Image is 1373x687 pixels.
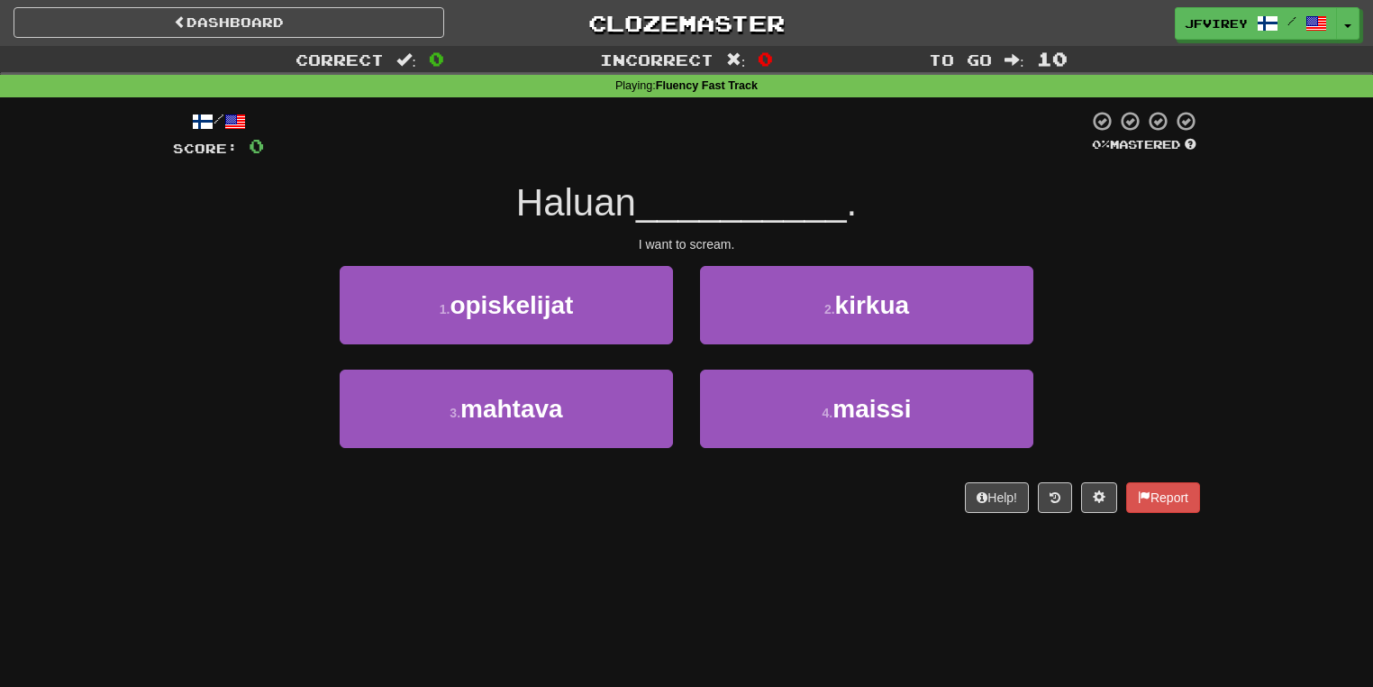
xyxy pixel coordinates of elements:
span: jfvirey [1185,15,1248,32]
div: / [173,110,264,133]
span: : [726,52,746,68]
a: Dashboard [14,7,444,38]
div: Mastered [1088,137,1200,153]
button: Help! [965,482,1029,513]
button: Round history (alt+y) [1038,482,1072,513]
button: 1.opiskelijat [340,266,673,344]
strong: Fluency Fast Track [656,79,758,92]
span: 0 % [1092,137,1110,151]
div: I want to scream. [173,235,1200,253]
span: 0 [429,48,444,69]
button: 4.maissi [700,370,1033,448]
span: : [1005,52,1024,68]
span: Incorrect [600,50,714,69]
span: maissi [832,395,911,423]
span: opiskelijat [450,291,573,319]
span: Correct [296,50,384,69]
span: Score: [173,141,238,156]
small: 1 . [440,302,450,316]
button: Report [1126,482,1200,513]
span: 10 [1037,48,1068,69]
span: 0 [249,134,264,157]
span: : [396,52,416,68]
button: 3.mahtava [340,370,673,448]
span: 0 [758,48,773,69]
span: __________ [636,181,847,224]
small: 4 . [823,406,833,420]
span: / [1287,14,1296,27]
span: mahtava [460,395,563,423]
span: . [847,181,858,224]
span: kirkua [835,291,910,319]
a: jfvirey / [1175,7,1337,40]
button: 2.kirkua [700,266,1033,344]
small: 2 . [824,302,835,316]
a: Clozemaster [471,7,902,39]
small: 3 . [450,406,460,420]
span: Haluan [516,181,636,224]
span: To go [929,50,992,69]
